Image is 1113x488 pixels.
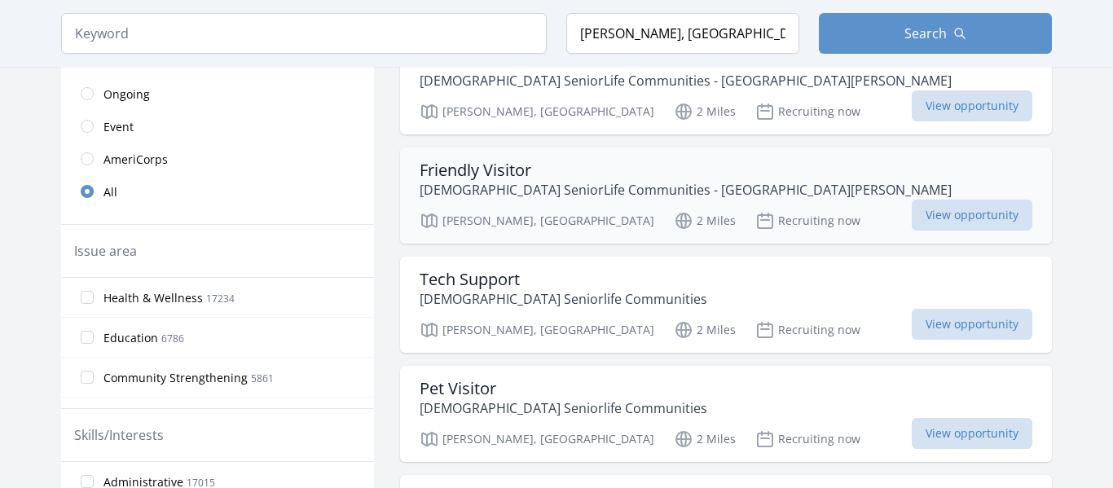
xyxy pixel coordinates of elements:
span: View opportunity [912,200,1032,231]
a: Pet Visitor [DEMOGRAPHIC_DATA] Seniorlife Communities [PERSON_NAME], [GEOGRAPHIC_DATA] 2 Miles Re... [400,366,1052,462]
p: 2 Miles [674,102,736,121]
span: 6786 [161,332,184,345]
a: All [61,175,374,208]
input: Health & Wellness 17234 [81,291,94,304]
h3: Tech Support [420,270,707,289]
p: [PERSON_NAME], [GEOGRAPHIC_DATA] [420,320,654,340]
span: Community Strengthening [103,370,248,386]
p: [DEMOGRAPHIC_DATA] SeniorLife Communities - [GEOGRAPHIC_DATA][PERSON_NAME] [420,71,952,90]
p: 2 Miles [674,211,736,231]
p: [DEMOGRAPHIC_DATA] Seniorlife Communities [420,289,707,309]
legend: Issue area [74,241,137,261]
p: Recruiting now [755,102,860,121]
input: Administrative 17015 [81,475,94,488]
h3: Pet Visitor [420,379,707,398]
p: 2 Miles [674,320,736,340]
p: Recruiting now [755,320,860,340]
a: Event [61,110,374,143]
span: Education [103,330,158,346]
span: All [103,184,117,200]
p: [DEMOGRAPHIC_DATA] Seniorlife Communities [420,398,707,418]
p: [PERSON_NAME], [GEOGRAPHIC_DATA] [420,429,654,449]
a: Friendly Visitor [DEMOGRAPHIC_DATA] SeniorLife Communities - [GEOGRAPHIC_DATA][PERSON_NAME] [PERS... [400,147,1052,244]
input: Community Strengthening 5861 [81,371,94,384]
a: AmeriCorps [61,143,374,175]
button: Search [819,13,1052,54]
span: 17234 [206,292,235,306]
p: [PERSON_NAME], [GEOGRAPHIC_DATA] [420,211,654,231]
span: 5861 [251,371,274,385]
legend: Skills/Interests [74,425,164,445]
p: [DEMOGRAPHIC_DATA] SeniorLife Communities - [GEOGRAPHIC_DATA][PERSON_NAME] [420,180,952,200]
a: Tech Support [DEMOGRAPHIC_DATA] Seniorlife Communities [PERSON_NAME], [GEOGRAPHIC_DATA] 2 Miles R... [400,257,1052,353]
a: Life Enrichment Volunteer [DEMOGRAPHIC_DATA] SeniorLife Communities - [GEOGRAPHIC_DATA][PERSON_NA... [400,38,1052,134]
p: [PERSON_NAME], [GEOGRAPHIC_DATA] [420,102,654,121]
a: Ongoing [61,77,374,110]
span: Event [103,119,134,135]
span: View opportunity [912,90,1032,121]
p: Recruiting now [755,211,860,231]
span: AmeriCorps [103,152,168,168]
span: Ongoing [103,86,150,103]
span: Health & Wellness [103,290,203,306]
input: Keyword [61,13,547,54]
span: Search [904,24,947,43]
span: View opportunity [912,418,1032,449]
p: 2 Miles [674,429,736,449]
p: Recruiting now [755,429,860,449]
h3: Friendly Visitor [420,160,952,180]
input: Location [566,13,799,54]
input: Education 6786 [81,331,94,344]
span: View opportunity [912,309,1032,340]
